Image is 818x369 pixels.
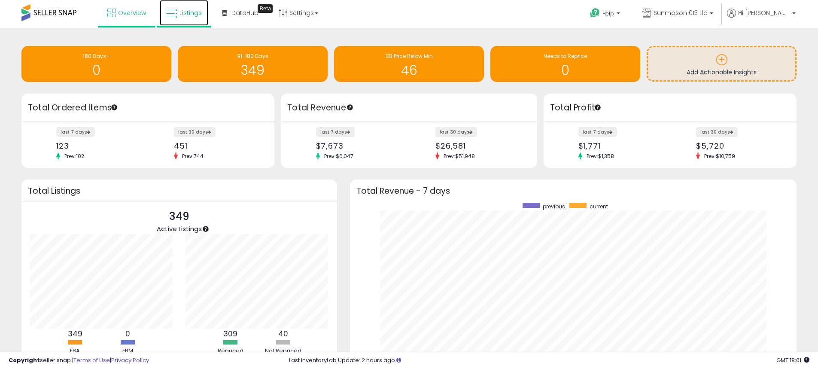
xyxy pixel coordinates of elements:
b: 0 [125,329,130,339]
span: Active Listings [157,224,202,233]
div: Tooltip anchor [594,104,602,111]
span: BB Price Below Min [386,52,433,60]
span: Prev: 102 [60,152,88,160]
h1: 349 [182,63,323,77]
label: last 30 days [696,127,738,137]
span: Hi [PERSON_NAME] [738,9,790,17]
b: 309 [223,329,237,339]
span: Overview [118,9,146,17]
span: Prev: $6,047 [320,152,358,160]
div: 451 [174,141,259,150]
h1: 46 [338,63,480,77]
i: Click here to read more about un-synced listings. [396,357,401,363]
a: Needs to Reprice 0 [490,46,640,82]
div: Not Repriced [258,347,309,355]
h3: Total Revenue - 7 days [356,188,790,194]
span: current [590,203,608,210]
div: Repriced [205,347,256,355]
div: Last InventoryLab Update: 2 hours ago. [289,357,809,365]
label: last 7 days [578,127,617,137]
b: 349 [68,329,82,339]
span: Prev: $51,948 [439,152,479,160]
span: Sunmoson1013 Llc [654,9,707,17]
a: BB Price Below Min 46 [334,46,484,82]
div: Tooltip anchor [258,4,273,13]
span: Listings [179,9,202,17]
h3: Total Ordered Items [28,102,268,114]
b: 40 [278,329,288,339]
span: Help [602,10,614,17]
span: DataHub [231,9,258,17]
div: FBM [102,347,154,355]
div: Tooltip anchor [202,225,210,233]
span: previous [543,203,565,210]
div: Tooltip anchor [346,104,354,111]
div: FBA [49,347,101,355]
a: Hi [PERSON_NAME] [727,9,796,28]
div: $5,720 [696,141,782,150]
label: last 30 days [174,127,216,137]
div: $1,771 [578,141,664,150]
span: Add Actionable Insights [687,68,757,76]
label: last 7 days [316,127,355,137]
a: Terms of Use [73,356,110,364]
span: Prev: 744 [178,152,208,160]
a: Privacy Policy [111,356,149,364]
i: Get Help [590,8,600,18]
span: 2025-10-8 18:01 GMT [776,356,809,364]
h1: 0 [495,63,636,77]
span: Needs to Reprice [544,52,587,60]
div: 123 [56,141,142,150]
h3: Total Profit [550,102,790,114]
p: 349 [157,208,202,225]
label: last 7 days [56,127,95,137]
a: 91-180 Days 349 [178,46,328,82]
div: Tooltip anchor [110,104,118,111]
a: Add Actionable Insights [648,47,795,80]
strong: Copyright [9,356,40,364]
a: 180 Days+ 0 [21,46,171,82]
h3: Total Listings [28,188,331,194]
div: seller snap | | [9,357,149,365]
div: $7,673 [316,141,403,150]
span: Prev: $1,358 [582,152,618,160]
span: 91-180 Days [237,52,268,60]
div: $26,581 [435,141,522,150]
h1: 0 [26,63,167,77]
span: 180 Days+ [83,52,110,60]
h3: Total Revenue [287,102,531,114]
label: last 30 days [435,127,477,137]
a: Help [583,1,629,28]
span: Prev: $10,759 [700,152,739,160]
